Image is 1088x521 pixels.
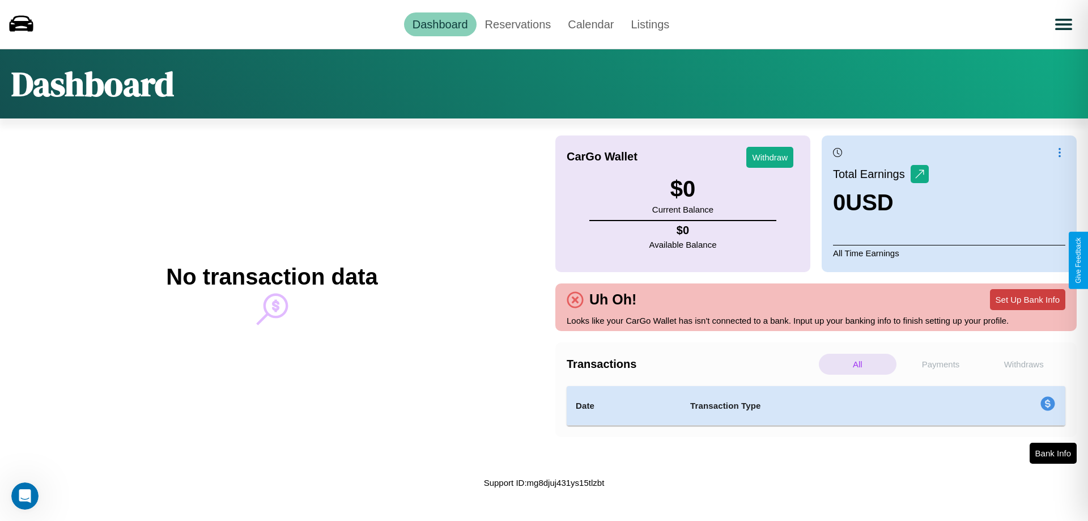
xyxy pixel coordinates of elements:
[622,12,678,36] a: Listings
[1048,9,1079,40] button: Open menu
[833,245,1065,261] p: All Time Earnings
[484,475,605,490] p: Support ID: mg8djuj431ys15tlzbt
[746,147,793,168] button: Withdraw
[819,354,896,375] p: All
[567,313,1065,328] p: Looks like your CarGo Wallet has isn't connected to a bank. Input up your banking info to finish ...
[477,12,560,36] a: Reservations
[1030,443,1077,464] button: Bank Info
[404,12,477,36] a: Dashboard
[902,354,980,375] p: Payments
[649,224,717,237] h4: $ 0
[584,291,642,308] h4: Uh Oh!
[652,202,713,217] p: Current Balance
[11,61,174,107] h1: Dashboard
[652,176,713,202] h3: $ 0
[567,358,816,371] h4: Transactions
[990,289,1065,310] button: Set Up Bank Info
[166,264,377,290] h2: No transaction data
[1074,238,1082,283] div: Give Feedback
[559,12,622,36] a: Calendar
[576,399,672,413] h4: Date
[567,150,637,163] h4: CarGo Wallet
[649,237,717,252] p: Available Balance
[985,354,1062,375] p: Withdraws
[833,190,929,215] h3: 0 USD
[567,386,1065,426] table: simple table
[833,164,911,184] p: Total Earnings
[11,482,39,510] iframe: Intercom live chat
[690,399,947,413] h4: Transaction Type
